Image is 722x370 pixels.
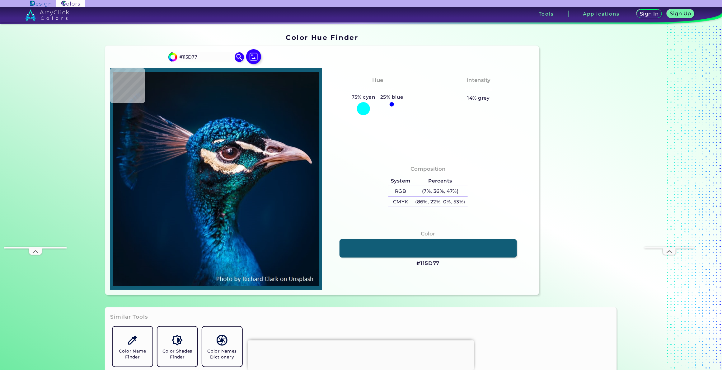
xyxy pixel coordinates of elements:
[413,176,468,186] h5: Percents
[200,324,245,369] a: Color Names Dictionary
[541,31,619,298] iframe: Advertisement
[467,76,490,85] h4: Intensity
[30,1,51,7] img: ArtyClick Design logo
[246,49,261,64] img: icon picture
[25,9,69,21] img: logo_artyclick_colors_white.svg
[421,229,435,238] h4: Color
[248,340,474,368] iframe: Advertisement
[378,93,406,101] h5: 25% blue
[583,12,620,16] h3: Applications
[388,197,413,207] h5: CMYK
[110,313,148,321] h3: Similar Tools
[467,94,490,102] h5: 14% grey
[388,186,413,197] h5: RGB
[115,348,150,360] h5: Color Name Finder
[110,324,155,369] a: Color Name Finder
[349,93,378,101] h5: 75% cyan
[235,52,244,62] img: icon search
[388,176,413,186] h5: System
[172,335,183,346] img: icon_color_shades.svg
[638,10,661,18] a: Sign In
[177,53,235,61] input: type color..
[286,33,358,42] h1: Color Hue Finder
[539,12,554,16] h3: Tools
[217,335,227,346] img: icon_color_names_dictionary.svg
[127,335,138,346] img: icon_color_name_finder.svg
[113,71,319,287] img: img_pavlin.jpg
[645,60,694,247] iframe: Advertisement
[4,60,67,247] iframe: Advertisement
[417,260,440,267] h3: #115D77
[413,197,468,207] h5: (86%, 22%, 0%, 53%)
[160,348,195,360] h5: Color Shades Finder
[462,86,495,93] h3: Moderate
[372,76,383,85] h4: Hue
[413,186,468,197] h5: (7%, 36%, 47%)
[357,86,398,93] h3: Bluish Cyan
[205,348,240,360] h5: Color Names Dictionary
[155,324,200,369] a: Color Shades Finder
[668,10,693,18] a: Sign Up
[641,12,658,16] h5: Sign In
[410,164,446,173] h4: Composition
[671,11,690,16] h5: Sign Up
